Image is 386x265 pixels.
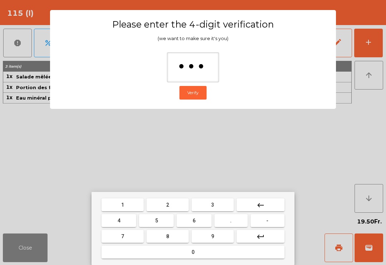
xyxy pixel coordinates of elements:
button: Verify [179,86,207,100]
span: 2 [166,202,169,208]
span: . [230,218,232,223]
span: 0 [192,249,194,255]
span: 4 [118,218,120,223]
mat-icon: keyboard_backspace [256,201,265,209]
span: 7 [121,233,124,239]
span: (we want to make sure it's you) [158,36,228,41]
span: 3 [211,202,214,208]
span: 6 [193,218,196,223]
h3: Please enter the 4-digit verification [64,19,322,30]
span: - [266,218,268,223]
span: 5 [155,218,158,223]
span: 9 [211,233,214,239]
span: 8 [166,233,169,239]
mat-icon: keyboard_return [256,232,265,241]
span: 1 [121,202,124,208]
